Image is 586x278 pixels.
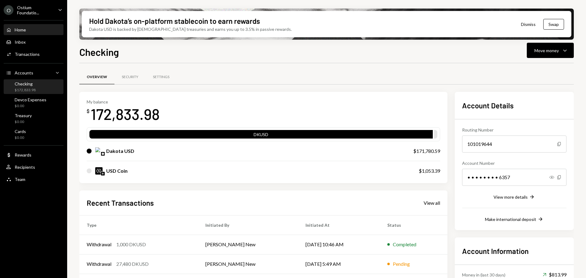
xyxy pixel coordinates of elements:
td: [PERSON_NAME] New [198,254,298,274]
div: Dakota USD is backed by [DEMOGRAPHIC_DATA] treasuries and earns you up to 3.5% in passive rewards. [89,26,292,32]
a: Treasury$0.00 [4,111,63,126]
td: [PERSON_NAME] New [198,235,298,254]
a: Home [4,24,63,35]
a: Accounts [4,67,63,78]
div: Devco Expenses [15,97,46,102]
a: Rewards [4,149,63,160]
button: Swap [543,19,564,30]
h1: Checking [79,46,119,58]
a: Recipients [4,161,63,172]
th: Initiated At [298,215,380,235]
div: Rewards [15,152,31,157]
button: View more details [494,194,535,200]
div: Recipients [15,164,35,170]
div: Completed [393,241,416,248]
div: $ [87,108,89,114]
h2: Account Information [462,246,566,256]
a: Transactions [4,49,63,60]
button: Move money [527,43,574,58]
a: Security [114,69,146,85]
div: Home [15,27,26,32]
div: Treasury [15,113,32,118]
td: [DATE] 10:46 AM [298,235,380,254]
h2: Account Details [462,100,566,110]
img: base-mainnet [101,152,105,156]
img: USDC [95,167,103,175]
a: Checking$172,833.98 [4,79,63,94]
div: • • • • • • • • 6357 [462,169,566,186]
div: $0.00 [15,119,32,125]
div: Security [122,74,138,80]
div: O [4,5,13,15]
th: Status [380,215,447,235]
div: Inbox [15,39,26,45]
div: Dakota USD [106,147,134,155]
div: Withdrawal [87,260,111,268]
a: Team [4,174,63,185]
div: USD Coin [106,167,128,175]
div: Ostium Foundatio... [17,5,53,15]
div: View more details [494,194,528,200]
div: 27,480 DKUSD [116,260,149,268]
a: Devco Expenses$0.00 [4,95,63,110]
div: $1,053.39 [419,167,440,175]
div: Team [15,177,25,182]
a: Cards$0.00 [4,127,63,142]
button: Dismiss [513,17,543,31]
div: Transactions [15,52,40,57]
div: $0.00 [15,135,26,140]
div: Pending [393,260,410,268]
div: Hold Dakota’s on-platform stablecoin to earn rewards [89,16,260,26]
div: Withdrawal [87,241,111,248]
div: Settings [153,74,169,80]
div: 1,000 DKUSD [116,241,146,248]
div: $172,833.98 [15,88,36,93]
a: Settings [146,69,177,85]
div: Move money [534,47,559,54]
th: Type [79,215,198,235]
a: Overview [79,69,114,85]
td: [DATE] 5:49 AM [298,254,380,274]
div: $171,780.59 [413,147,440,155]
div: Checking [15,81,36,86]
div: Account Number [462,160,566,166]
div: Make international deposit [485,217,536,222]
div: View all [424,200,440,206]
div: DKUSD [89,131,433,140]
button: Make international deposit [485,216,544,223]
th: Initiated By [198,215,298,235]
a: Inbox [4,36,63,47]
div: 101019644 [462,135,566,153]
div: Routing Number [462,127,566,133]
div: Accounts [15,70,33,75]
h2: Recent Transactions [87,198,154,208]
div: My balance [87,99,160,104]
div: Cards [15,129,26,134]
img: DKUSD [95,147,103,155]
div: $0.00 [15,103,46,109]
img: ethereum-mainnet [101,172,105,175]
div: Money in (last 30 days) [462,272,505,278]
div: 172,833.98 [91,104,160,124]
div: Overview [87,74,107,80]
a: View all [424,199,440,206]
